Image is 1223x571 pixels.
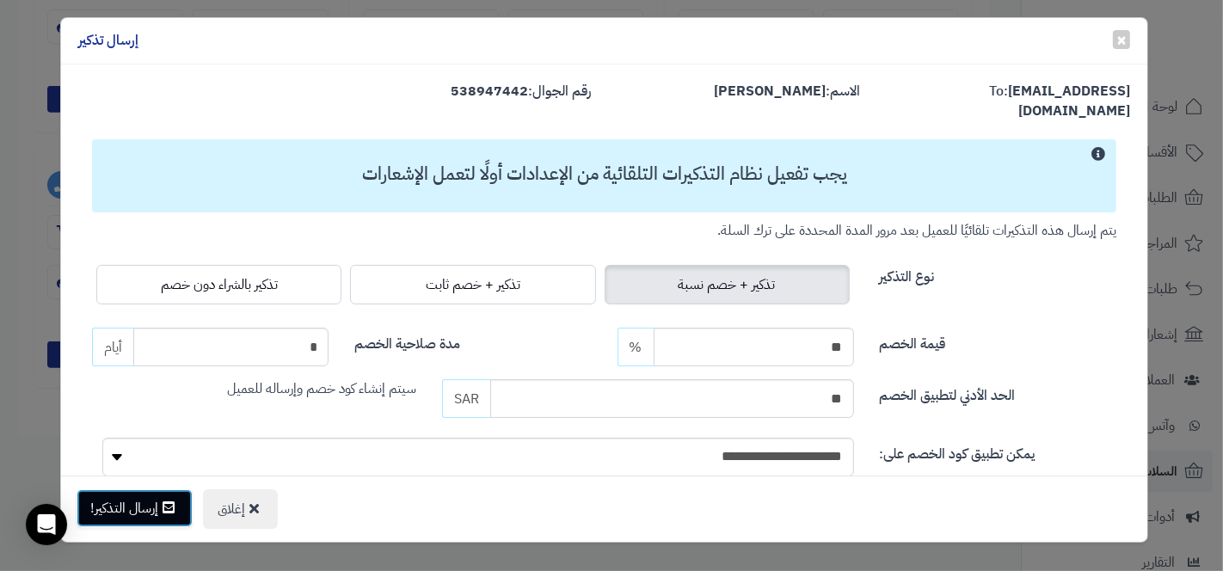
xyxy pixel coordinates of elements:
[77,489,193,527] button: إرسال التذكير!
[715,82,861,101] label: الاسم:
[452,82,592,101] label: رقم الجوال:
[227,378,416,399] span: سيتم إنشاء كود خصم وإرساله للعميل
[880,379,1016,406] label: الحد الأدني لتطبيق الخصم
[426,274,520,295] span: تذكير + خصم ثابت
[1008,81,1130,121] strong: [EMAIL_ADDRESS][DOMAIN_NAME]
[1116,27,1127,52] span: ×
[887,82,1130,121] label: To:
[442,379,490,418] span: SAR
[101,164,1109,184] h3: يجب تفعيل نظام التذكيرات التلقائية من الإعدادات أولًا لتعمل الإشعارات
[880,438,1036,464] label: يمكن تطبيق كود الخصم على:
[715,81,827,101] strong: [PERSON_NAME]
[880,328,946,354] label: قيمة الخصم
[161,274,278,295] span: تذكير بالشراء دون خصم
[717,220,1116,241] small: يتم إرسال هذه التذكيرات تلقائيًا للعميل بعد مرور المدة المحددة على ترك السلة.
[26,504,67,545] div: Open Intercom Messenger
[78,31,138,51] h4: إرسال تذكير
[92,328,133,366] span: أيام
[880,261,935,287] label: نوع التذكير
[679,274,776,295] span: تذكير + خصم نسبة
[630,337,642,358] span: %
[354,328,460,354] label: مدة صلاحية الخصم
[452,81,529,101] strong: 538947442
[203,489,278,529] button: إغلاق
